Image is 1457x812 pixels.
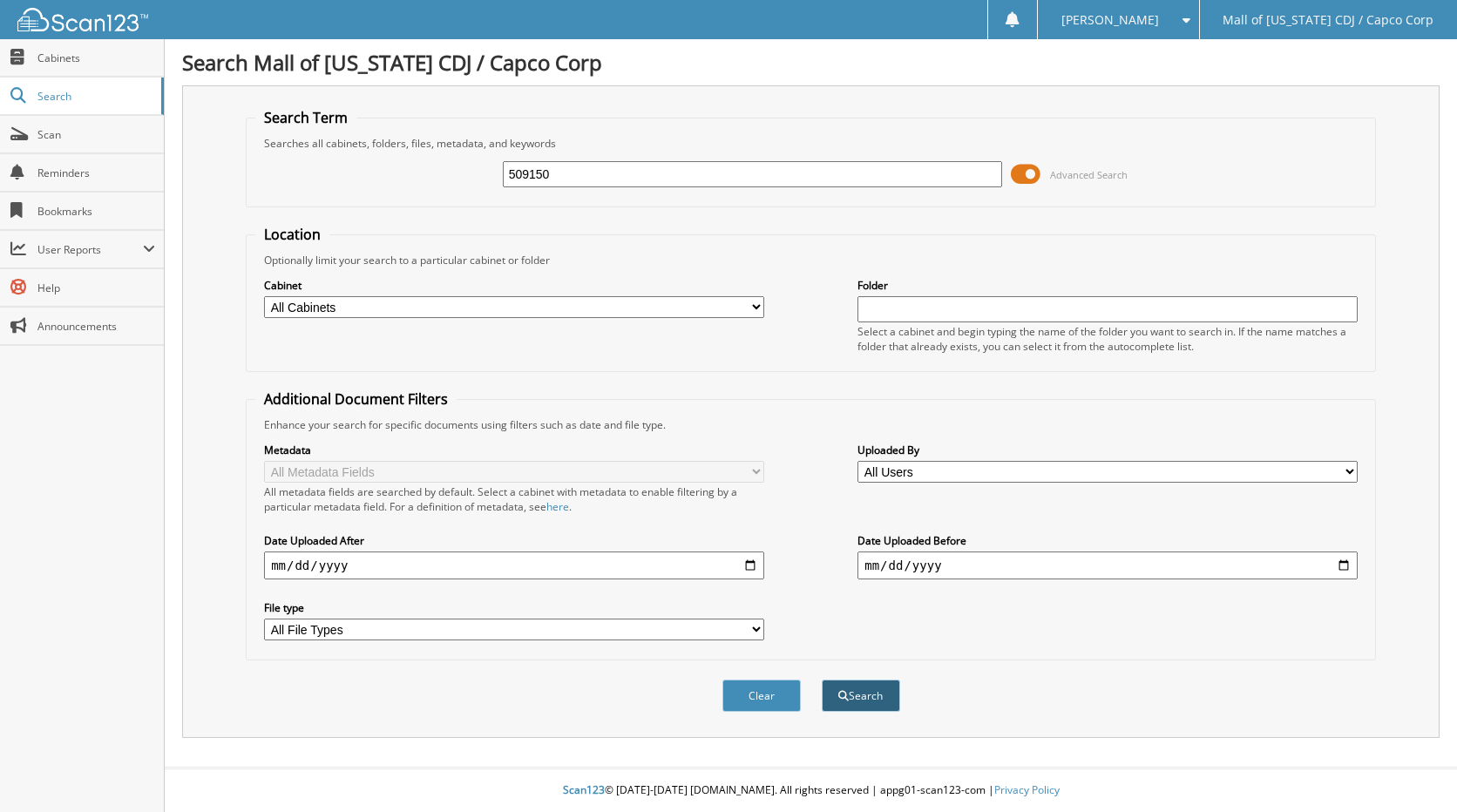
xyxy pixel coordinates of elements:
div: © [DATE]-[DATE] [DOMAIN_NAME]. All rights reserved | appg01-scan123-com | [165,769,1457,812]
span: Scan [37,127,155,142]
span: Cabinets [37,51,155,65]
iframe: Chat Widget [1370,728,1457,812]
legend: Additional Document Filters [255,389,457,409]
a: Privacy Policy [994,782,1060,797]
button: Clear [722,680,801,712]
label: Date Uploaded Before [857,533,1358,548]
input: end [857,551,1358,579]
span: Reminders [37,166,155,180]
label: Folder [857,278,1358,293]
div: Optionally limit your search to a particular cabinet or folder [255,253,1366,267]
span: User Reports [37,242,143,257]
span: Scan123 [563,782,605,797]
span: Search [37,89,152,104]
img: scan123-logo-white.svg [17,8,148,31]
h1: Search Mall of [US_STATE] CDJ / Capco Corp [182,48,1440,77]
label: File type [264,600,764,615]
div: Enhance your search for specific documents using filters such as date and file type. [255,417,1366,432]
legend: Search Term [255,108,356,127]
span: Help [37,281,155,295]
input: start [264,551,764,579]
span: Bookmarks [37,204,155,219]
label: Cabinet [264,278,764,293]
div: Searches all cabinets, folders, files, metadata, and keywords [255,136,1366,151]
legend: Location [255,225,329,244]
div: Select a cabinet and begin typing the name of the folder you want to search in. If the name match... [857,324,1358,354]
div: All metadata fields are searched by default. Select a cabinet with metadata to enable filtering b... [264,484,764,514]
button: Search [822,680,900,712]
label: Date Uploaded After [264,533,764,548]
a: here [546,499,569,514]
label: Metadata [264,443,764,457]
span: Mall of [US_STATE] CDJ / Capco Corp [1223,15,1433,25]
span: [PERSON_NAME] [1061,15,1159,25]
span: Announcements [37,319,155,334]
span: Advanced Search [1050,168,1128,181]
label: Uploaded By [857,443,1358,457]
